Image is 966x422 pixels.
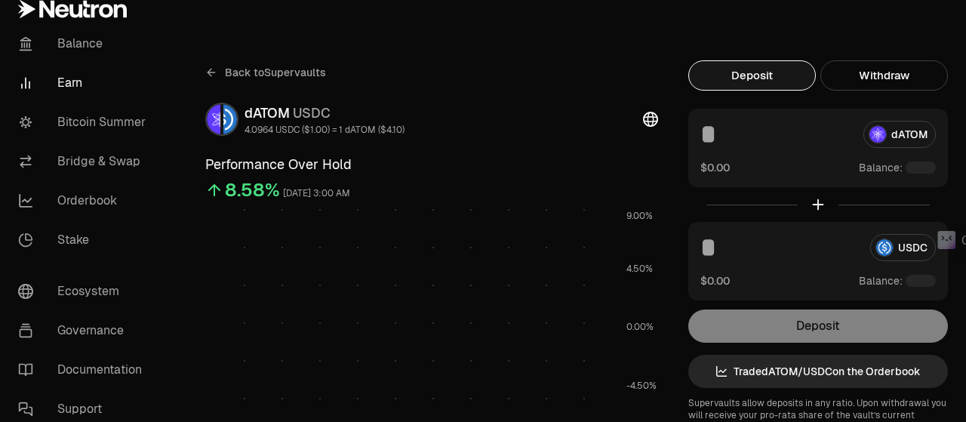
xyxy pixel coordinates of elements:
div: [DATE] 3:00 AM [283,185,350,202]
button: $0.00 [700,273,730,288]
button: Withdraw [820,60,948,91]
div: 4.0964 USDC ($1.00) = 1 dATOM ($4.10) [245,124,405,136]
a: Back toSupervaults [205,60,326,85]
tspan: 9.00% [626,210,653,222]
a: Stake [6,220,163,260]
a: Governance [6,311,163,350]
a: Orderbook [6,181,163,220]
span: Balance: [859,160,903,175]
button: $0.00 [700,160,730,175]
a: TradedATOM/USDCon the Orderbook [688,355,948,388]
a: Bridge & Swap [6,142,163,181]
span: Back to Supervaults [225,65,326,80]
span: Balance: [859,273,903,288]
div: 8.58% [225,178,280,202]
tspan: -4.50% [626,380,657,392]
tspan: 0.00% [626,321,654,333]
span: USDC [293,104,331,122]
a: Earn [6,63,163,103]
tspan: 4.50% [626,263,653,275]
button: Deposit [688,60,816,91]
img: dATOM Logo [207,104,220,134]
a: Balance [6,24,163,63]
h3: Performance Over Hold [205,154,658,175]
img: USDC Logo [223,104,237,134]
a: Documentation [6,350,163,390]
a: Bitcoin Summer [6,103,163,142]
div: dATOM [245,103,405,124]
a: Ecosystem [6,272,163,311]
